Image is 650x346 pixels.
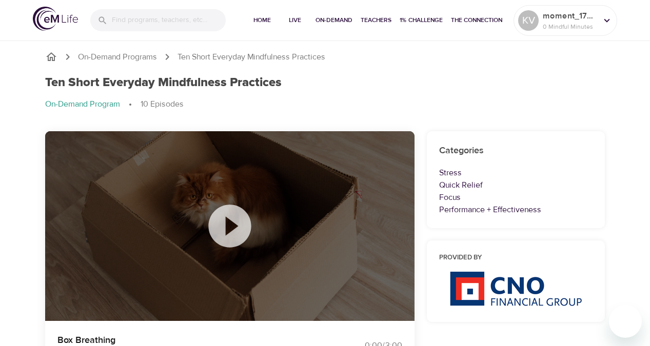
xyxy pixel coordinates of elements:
h6: Categories [439,144,593,158]
input: Find programs, teachers, etc... [112,9,226,31]
p: Ten Short Everyday Mindfulness Practices [178,51,325,63]
span: On-Demand [316,15,352,26]
span: Teachers [361,15,391,26]
p: On-Demand Program [45,98,120,110]
p: Focus [439,191,593,203]
p: Stress [439,167,593,179]
span: Live [283,15,307,26]
a: On-Demand Programs [78,51,157,63]
img: logo [33,7,78,31]
p: moment_1755283842 [543,10,597,22]
p: Quick Relief [439,179,593,191]
p: 0 Mindful Minutes [543,22,597,31]
h1: Ten Short Everyday Mindfulness Practices [45,75,282,90]
h6: Provided by [439,253,593,263]
span: Home [250,15,274,26]
nav: breadcrumb [45,98,605,111]
iframe: Button to launch messaging window [609,305,642,338]
span: 1% Challenge [400,15,443,26]
img: CNO%20logo.png [449,271,582,306]
div: KV [518,10,539,31]
p: Performance + Effectiveness [439,203,593,216]
nav: breadcrumb [45,51,605,63]
p: 10 Episodes [141,98,184,110]
span: The Connection [451,15,502,26]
